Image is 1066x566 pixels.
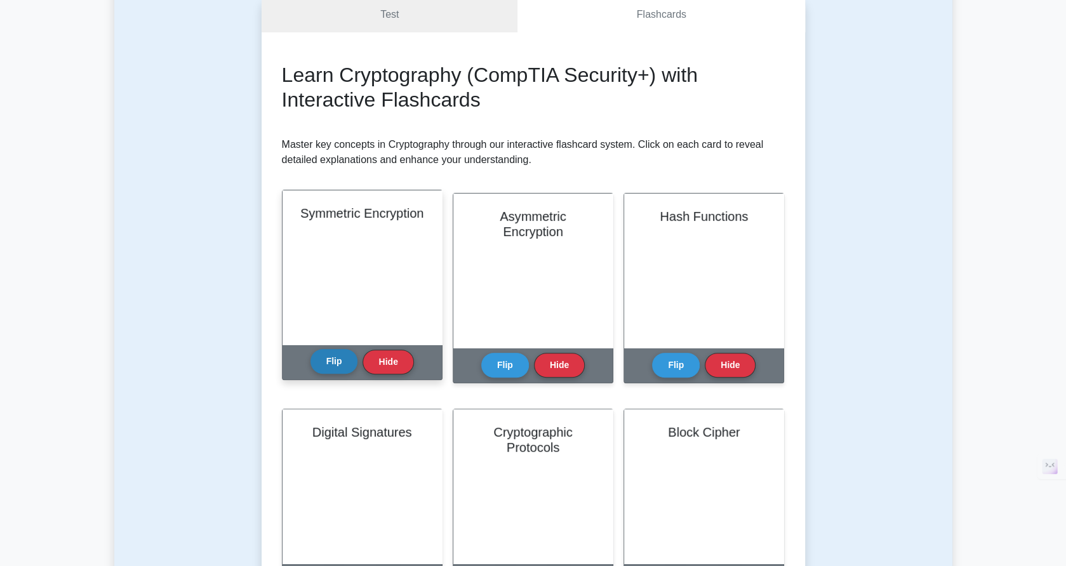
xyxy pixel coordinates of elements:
button: Flip [310,349,358,374]
button: Hide [534,353,585,378]
h2: Hash Functions [639,209,768,224]
p: Master key concepts in Cryptography through our interactive flashcard system. Click on each card ... [282,137,785,168]
button: Flip [652,353,700,378]
h2: Learn Cryptography (CompTIA Security+) with Interactive Flashcards [282,63,785,112]
h2: Block Cipher [639,425,768,440]
h2: Asymmetric Encryption [469,209,597,239]
button: Hide [363,350,413,374]
button: Flip [481,353,529,378]
button: Hide [705,353,756,378]
h2: Symmetric Encryption [298,206,427,221]
h2: Digital Signatures [298,425,427,440]
h2: Cryptographic Protocols [469,425,597,455]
